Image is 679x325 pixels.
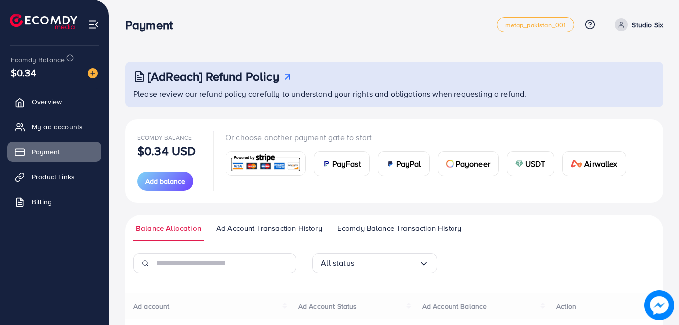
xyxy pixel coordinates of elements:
[32,197,52,207] span: Billing
[337,223,461,234] span: Ecomdy Balance Transaction History
[507,151,554,176] a: cardUSDT
[125,18,181,32] h3: Payment
[525,158,546,170] span: USDT
[562,151,626,176] a: cardAirwallex
[505,22,566,28] span: metap_pakistan_001
[137,172,193,191] button: Add balance
[32,97,62,107] span: Overview
[32,172,75,182] span: Product Links
[137,145,196,157] p: $0.34 USD
[216,223,322,234] span: Ad Account Transaction History
[226,151,306,176] a: card
[11,65,36,80] span: $0.34
[456,158,490,170] span: Payoneer
[314,151,370,176] a: cardPayFast
[7,92,101,112] a: Overview
[226,131,634,143] p: Or choose another payment gate to start
[571,160,583,168] img: card
[321,255,354,271] span: All status
[148,69,279,84] h3: [AdReach] Refund Policy
[386,160,394,168] img: card
[396,158,421,170] span: PayPal
[332,158,361,170] span: PayFast
[133,88,657,100] p: Please review our refund policy carefully to understand your rights and obligations when requesti...
[145,176,185,186] span: Add balance
[7,117,101,137] a: My ad accounts
[632,19,663,31] p: Studio Six
[644,290,674,320] img: image
[11,55,65,65] span: Ecomdy Balance
[446,160,454,168] img: card
[7,167,101,187] a: Product Links
[88,19,99,30] img: menu
[438,151,499,176] a: cardPayoneer
[7,192,101,212] a: Billing
[354,255,419,271] input: Search for option
[378,151,430,176] a: cardPayPal
[611,18,663,31] a: Studio Six
[32,122,83,132] span: My ad accounts
[229,153,302,174] img: card
[137,133,192,142] span: Ecomdy Balance
[322,160,330,168] img: card
[584,158,617,170] span: Airwallex
[497,17,575,32] a: metap_pakistan_001
[312,253,437,273] div: Search for option
[136,223,201,234] span: Balance Allocation
[7,142,101,162] a: Payment
[515,160,523,168] img: card
[88,68,98,78] img: image
[10,14,77,29] img: logo
[32,147,60,157] span: Payment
